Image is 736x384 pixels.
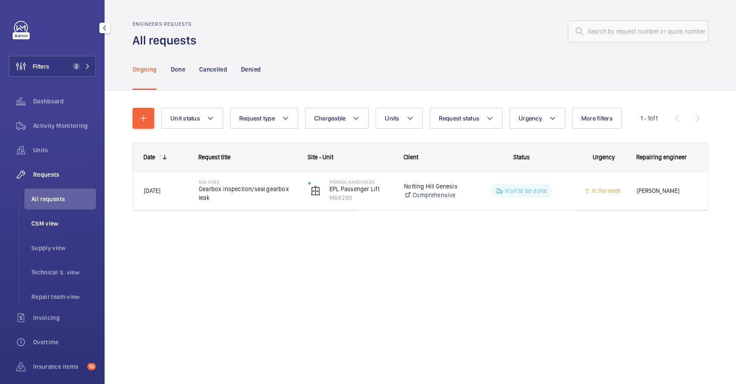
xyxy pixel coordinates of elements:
[439,115,480,122] span: Request status
[132,65,156,74] p: Ongoing
[513,154,530,161] span: Status
[230,108,298,129] button: Request type
[310,185,321,196] img: elevator.svg
[87,363,96,370] span: 10
[170,115,200,122] span: Unit status
[404,182,461,191] p: Notting Hill Genesis
[143,154,155,161] div: Date
[198,154,231,161] span: Request title
[404,154,418,161] span: Client
[519,115,542,122] span: Urgency
[73,63,80,70] span: 2
[31,195,96,203] span: All requests
[329,179,393,185] p: [PERSON_NAME] House
[33,338,96,346] span: Overtime
[33,313,96,322] span: Invoicing
[199,65,227,74] p: Cancelled
[33,62,49,71] span: Filters
[31,243,96,252] span: Supply view
[9,56,96,77] button: Filters2
[31,219,96,228] span: CSM view
[132,21,202,27] h2: Engineers requests
[239,115,275,122] span: Request type
[199,179,297,185] h2: R24-10183
[161,108,223,129] button: Unit status
[199,185,297,202] span: Gearbox inspection/seal gearbox leak
[314,115,346,122] span: Chargeable
[637,186,697,196] span: [PERSON_NAME]
[430,108,503,129] button: Request status
[568,21,708,42] input: Search by request number or quote number
[509,108,565,129] button: Urgency
[650,115,655,122] span: of
[636,154,687,161] span: Repairing engineer
[132,32,202,48] h1: All requests
[31,268,96,277] span: Technical S. view
[144,187,160,194] span: [DATE]
[308,154,333,161] span: Site - Unit
[33,121,96,130] span: Activity Monitoring
[241,65,261,74] p: Denied
[31,292,96,301] span: Repair team view
[404,191,461,199] a: Comprehensive
[641,115,658,121] span: 1 - 1 1
[581,115,613,122] span: More filters
[572,108,622,129] button: More filters
[33,146,96,154] span: Units
[593,154,615,161] span: Urgency
[33,97,96,106] span: Dashboard
[170,65,185,74] p: Done
[33,170,96,179] span: Requests
[305,108,369,129] button: Chargeable
[505,186,547,195] p: Visit to be done
[329,193,393,202] p: M64290
[329,185,393,193] p: EPL Passenger Lift
[385,115,399,122] span: Units
[590,187,621,194] span: In the week
[376,108,422,129] button: Units
[33,362,84,371] span: Insurance items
